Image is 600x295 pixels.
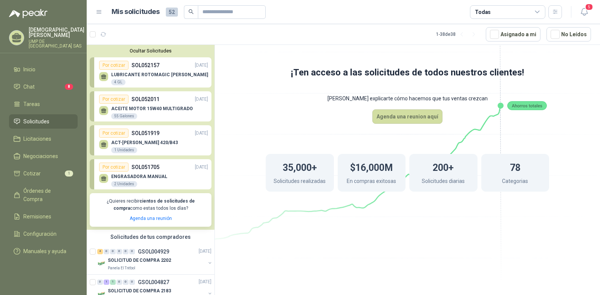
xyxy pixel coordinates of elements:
[90,57,211,88] a: Por cotizarSOL052157[DATE] LUBRICANTE ROTOMAGIC [PERSON_NAME]4 GL
[65,171,73,177] span: 1
[111,140,178,145] p: ACT-[PERSON_NAME] 420/B43
[111,79,126,85] div: 4 GL
[116,249,122,254] div: 0
[9,209,78,224] a: Remisiones
[422,177,465,187] p: Solicitudes diarias
[112,6,160,17] h1: Mis solicitudes
[111,72,208,77] p: LUBRICANTE ROTOMAGIC [PERSON_NAME]
[113,198,195,211] b: cientos de solicitudes de compra
[486,27,540,41] button: Asignado a mi
[9,149,78,163] a: Negociaciones
[108,265,135,271] p: Panela El Trébol
[9,9,47,18] img: Logo peakr
[130,216,172,221] a: Agenda una reunión
[94,198,207,212] p: ¿Quieres recibir como estas todos los días?
[199,248,211,255] p: [DATE]
[195,62,208,69] p: [DATE]
[9,97,78,111] a: Tareas
[90,48,211,54] button: Ocultar Solicitudes
[111,174,167,179] p: ENGRASADORA MANUAL
[65,84,73,90] span: 8
[23,230,57,238] span: Configuración
[188,9,194,14] span: search
[585,3,593,11] span: 5
[111,147,137,153] div: 1 Unidades
[123,280,129,285] div: 0
[111,181,137,187] div: 2 Unidades
[108,287,171,295] p: SOLICITUD DE COMPRA 2183
[23,187,70,203] span: Órdenes de Compra
[138,280,169,285] p: GSOL004827
[99,61,129,70] div: Por cotizar
[195,164,208,171] p: [DATE]
[9,132,78,146] a: Licitaciones
[274,177,326,187] p: Solicitudes realizadas
[475,8,491,16] div: Todas
[129,280,135,285] div: 0
[433,158,454,175] h1: 200+
[23,152,58,160] span: Negociaciones
[97,280,103,285] div: 0
[546,27,591,41] button: No Leídos
[29,39,84,48] p: UMP DE [GEOGRAPHIC_DATA] SAS
[132,163,159,171] p: SOL051705
[23,169,41,178] span: Cotizar
[99,95,129,104] div: Por cotizar
[138,249,169,254] p: GSOL004929
[90,125,211,155] a: Por cotizarSOL051919[DATE] ACT-[PERSON_NAME] 420/B431 Unidades
[97,259,106,268] img: Company Logo
[166,8,178,17] span: 52
[23,135,51,143] span: Licitaciones
[9,166,78,181] a: Cotizar1
[350,158,393,175] h1: $16,000M
[111,113,137,119] div: 55 Galones
[132,95,159,103] p: SOL052011
[132,61,159,69] p: SOL052157
[111,106,193,111] p: ACEITE MOTOR 15W40 MULTIGRADO
[90,159,211,189] a: Por cotizarSOL051705[DATE] ENGRASADORA MANUAL2 Unidades
[9,80,78,94] a: Chat8
[436,28,480,40] div: 1 - 38 de 38
[23,247,66,255] span: Manuales y ayuda
[23,212,51,221] span: Remisiones
[87,230,214,244] div: Solicitudes de tus compradores
[97,247,213,271] a: 4 0 0 0 0 0 GSOL004929[DATE] Company LogoSOLICITUD DE COMPRA 2202Panela El Trébol
[29,27,84,38] p: [DEMOGRAPHIC_DATA] [PERSON_NAME]
[9,244,78,258] a: Manuales y ayuda
[9,184,78,206] a: Órdenes de Compra
[87,45,214,230] div: Ocultar SolicitudesPor cotizarSOL052157[DATE] LUBRICANTE ROTOMAGIC [PERSON_NAME]4 GLPor cotizarSO...
[104,249,109,254] div: 0
[110,280,116,285] div: 1
[9,227,78,241] a: Configuración
[283,158,317,175] h1: 35,000+
[195,96,208,103] p: [DATE]
[347,177,396,187] p: En compras exitosas
[104,280,109,285] div: 1
[372,109,442,124] button: Agenda una reunion aquí
[129,249,135,254] div: 0
[97,249,103,254] div: 4
[108,257,171,264] p: SOLICITUD DE COMPRA 2202
[99,163,129,172] div: Por cotizar
[23,83,35,91] span: Chat
[9,62,78,77] a: Inicio
[502,177,528,187] p: Categorias
[132,129,159,137] p: SOL051919
[23,117,49,126] span: Solicitudes
[195,130,208,137] p: [DATE]
[199,278,211,286] p: [DATE]
[577,5,591,19] button: 5
[123,249,129,254] div: 0
[23,100,40,108] span: Tareas
[116,280,122,285] div: 0
[90,91,211,121] a: Por cotizarSOL052011[DATE] ACEITE MOTOR 15W40 MULTIGRADO55 Galones
[23,65,35,74] span: Inicio
[110,249,116,254] div: 0
[9,114,78,129] a: Solicitudes
[510,158,520,175] h1: 78
[99,129,129,138] div: Por cotizar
